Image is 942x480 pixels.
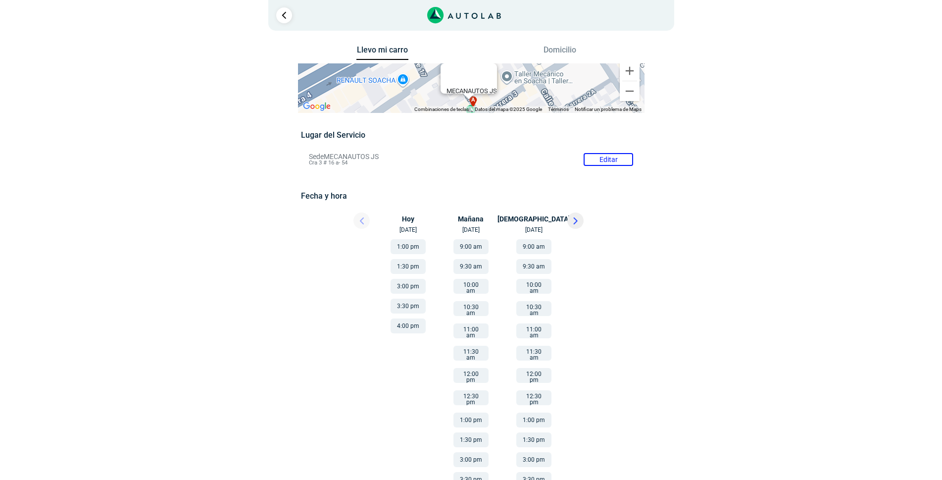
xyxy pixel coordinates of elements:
img: Google [300,100,333,113]
button: 11:30 am [453,346,489,361]
button: 9:00 am [516,239,551,254]
button: 12:00 pm [516,368,551,383]
button: Cerrar [475,61,499,85]
button: 12:30 pm [516,390,551,405]
h5: Lugar del Servicio [301,130,641,140]
button: 12:00 pm [453,368,489,383]
button: 9:30 am [516,259,551,274]
a: Abre esta zona en Google Maps (se abre en una nueva ventana) [300,100,333,113]
button: 1:30 pm [453,432,489,447]
button: 1:00 pm [391,239,426,254]
button: 1:30 pm [391,259,426,274]
button: 3:30 pm [391,299,426,314]
button: Combinaciones de teclas [414,106,469,113]
span: Datos del mapa ©2025 Google [475,107,542,112]
button: 4:00 pm [391,319,426,333]
button: 9:30 am [453,259,489,274]
button: 10:00 am [516,279,551,294]
button: 3:00 pm [516,452,551,467]
span: a [471,96,475,105]
button: 1:00 pm [453,413,489,427]
button: 3:00 pm [453,452,489,467]
div: Cra 3 # 16 a- 54 [446,87,497,102]
button: 11:30 am [516,346,551,361]
button: 12:30 pm [453,390,489,405]
button: 11:00 am [516,323,551,338]
button: 10:30 am [516,301,551,316]
b: MECANAUTOS JS [446,87,497,95]
button: 9:00 am [453,239,489,254]
a: Ir al paso anterior [276,7,292,23]
button: 1:30 pm [516,432,551,447]
h5: Fecha y hora [301,191,641,201]
a: Notificar un problema de Maps [575,107,642,112]
button: Llevo mi carro [356,45,408,60]
a: Términos (se abre en una nueva pestaña) [548,107,569,112]
button: Ampliar [620,61,640,81]
button: 11:00 am [453,323,489,338]
button: 1:00 pm [516,413,551,427]
a: Link al sitio de autolab [427,10,501,19]
button: 3:00 pm [391,279,426,294]
button: Reducir [620,81,640,101]
button: 10:30 am [453,301,489,316]
button: 10:00 am [453,279,489,294]
button: Domicilio [534,45,586,59]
